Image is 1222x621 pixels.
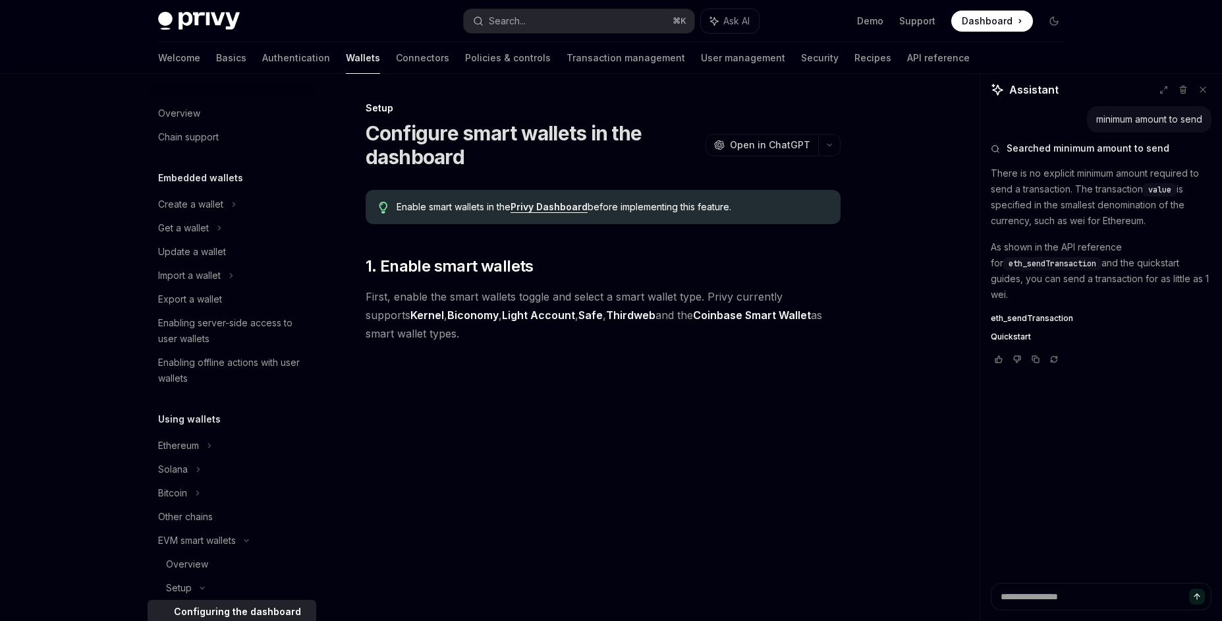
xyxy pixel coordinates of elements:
div: Enabling server-side access to user wallets [158,315,308,347]
div: Other chains [158,509,213,525]
a: Thirdweb [606,309,655,322]
a: Enabling offline actions with user wallets [148,351,316,390]
a: API reference [907,42,970,74]
a: Transaction management [567,42,685,74]
span: eth_sendTransaction [1009,258,1096,269]
div: Overview [166,556,208,572]
a: Basics [216,42,246,74]
span: First, enable the smart wallets toggle and select a smart wallet type. Privy currently supports ,... [366,287,841,343]
h5: Using wallets [158,411,221,427]
a: Policies & controls [465,42,551,74]
a: Light Account [502,309,575,322]
span: Quickstart [991,332,1031,342]
div: Create a wallet [158,196,223,212]
div: Enabling offline actions with user wallets [158,355,308,386]
span: Dashboard [962,15,1013,28]
div: Configuring the dashboard [174,604,301,620]
a: Overview [148,102,316,125]
a: Connectors [396,42,449,74]
span: eth_sendTransaction [991,313,1073,324]
a: Quickstart [991,332,1211,342]
span: Enable smart wallets in the before implementing this feature. [397,200,827,214]
span: Ask AI [723,15,750,28]
button: Send message [1189,589,1205,605]
p: There is no explicit minimum amount required to send a transaction. The transaction is specified ... [991,165,1211,229]
div: Get a wallet [158,220,209,236]
a: Privy Dashboard [511,201,588,213]
a: Welcome [158,42,200,74]
a: Dashboard [951,11,1033,32]
button: Searched minimum amount to send [991,142,1211,155]
a: User management [701,42,785,74]
img: dark logo [158,12,240,30]
button: Search...⌘K [464,9,694,33]
a: Export a wallet [148,287,316,311]
a: Other chains [148,505,316,529]
a: eth_sendTransaction [991,313,1211,324]
span: 1. Enable smart wallets [366,256,534,277]
div: Solana [158,461,188,477]
div: Search... [489,13,526,29]
span: Assistant [1009,82,1059,98]
span: Searched minimum amount to send [1007,142,1169,155]
a: Enabling server-side access to user wallets [148,311,316,351]
a: Coinbase Smart Wallet [693,309,811,322]
div: Ethereum [158,438,199,454]
div: Bitcoin [158,485,187,501]
div: Update a wallet [158,244,226,260]
a: Update a wallet [148,240,316,264]
div: Export a wallet [158,291,222,307]
a: Chain support [148,125,316,149]
div: Chain support [158,129,219,145]
a: Safe [578,309,603,322]
p: As shown in the API reference for and the quickstart guides, you can send a transaction for as li... [991,239,1211,303]
a: Authentication [262,42,330,74]
button: Open in ChatGPT [706,134,818,156]
div: Setup [366,102,841,115]
span: ⌘ K [673,16,686,26]
button: Toggle dark mode [1043,11,1065,32]
div: Setup [166,580,192,596]
a: Biconomy [447,309,499,322]
div: EVM smart wallets [158,533,236,548]
a: Demo [857,15,883,28]
button: Ask AI [701,9,759,33]
a: Overview [148,552,316,576]
h5: Embedded wallets [158,170,243,186]
a: Support [899,15,935,28]
div: minimum amount to send [1096,113,1202,126]
a: Recipes [854,42,891,74]
a: Security [801,42,839,74]
a: Kernel [410,309,444,322]
h1: Configure smart wallets in the dashboard [366,121,700,169]
div: Overview [158,105,200,121]
span: value [1148,185,1171,195]
svg: Tip [379,202,388,214]
div: Import a wallet [158,268,221,283]
span: Open in ChatGPT [730,138,810,152]
a: Wallets [346,42,380,74]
